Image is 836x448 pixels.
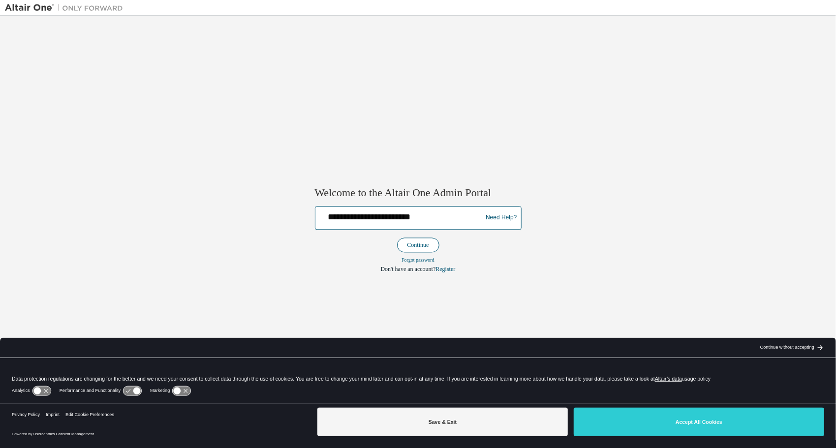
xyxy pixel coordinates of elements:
a: Forgot password [402,257,434,263]
h2: Welcome to the Altair One Admin Portal [315,186,522,200]
button: Continue [397,238,439,252]
a: Register [435,266,455,272]
img: Altair One [5,3,128,13]
span: Don't have an account? [381,266,436,272]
